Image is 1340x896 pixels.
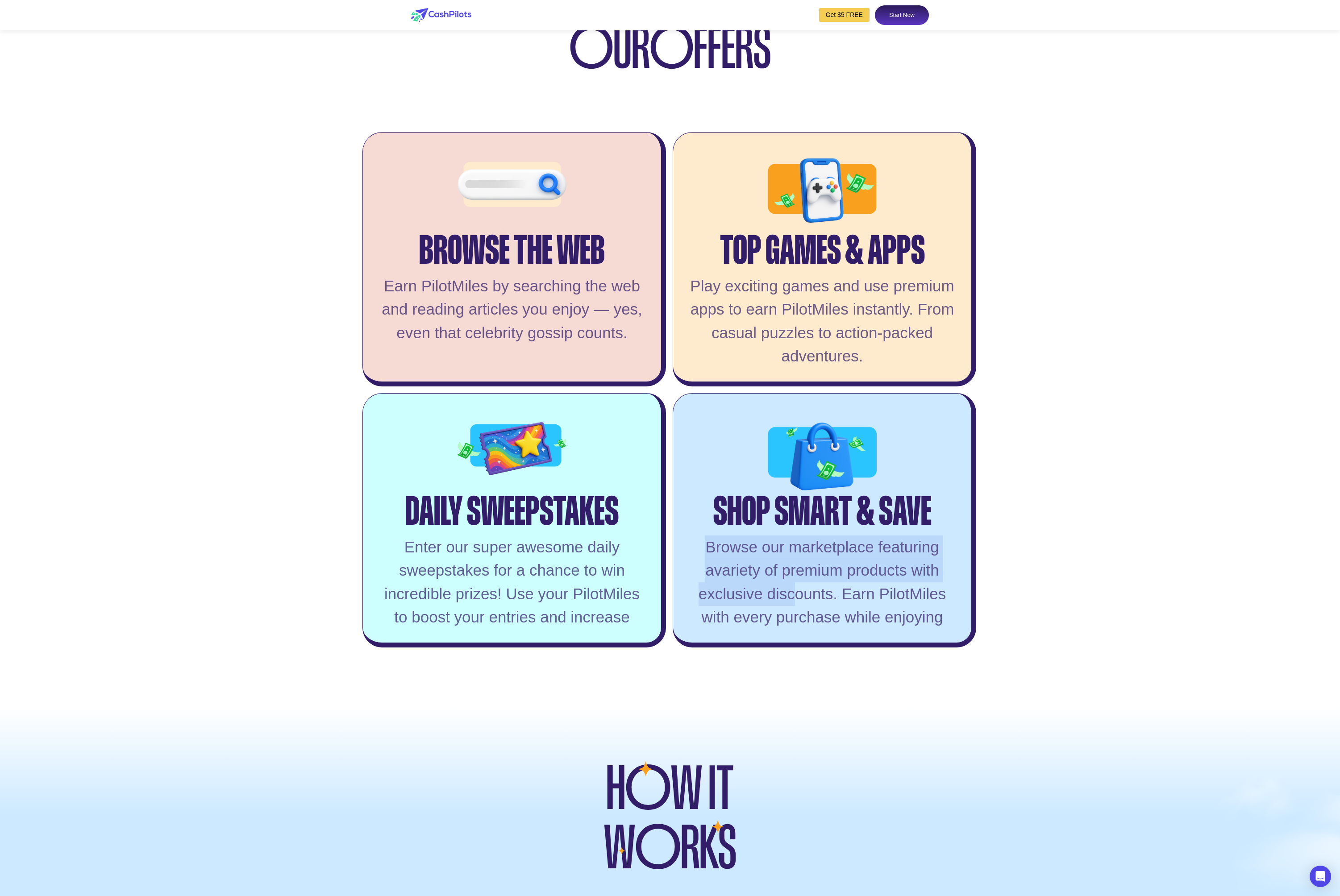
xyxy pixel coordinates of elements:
[720,220,925,261] div: Top Games & Apps
[687,535,958,629] div: Browse our marketplace featuring avariety of premium products with exclusive discounts. Earn Pilo...
[376,535,648,629] div: Enter our super awesome daily sweepstakes for a chance to win incredible prizes! Use your PilotMi...
[819,8,870,22] a: Get $5 FREE
[1310,866,1331,887] div: Open Intercom Messenger
[376,274,648,345] div: Earn PilotMiles by searching the web and reading articles you enjoy — yes, even that celebrity go...
[458,407,566,496] img: offer
[687,274,958,368] div: Play exciting games and use premium apps to earn PilotMiles instantly. From casual puzzles to act...
[713,481,932,523] div: Shop Smart & Save
[570,19,613,77] span: O
[768,146,876,242] img: offer
[458,146,566,232] img: offer
[650,19,694,77] span: O
[768,407,876,513] img: offer
[411,8,471,22] img: logo
[405,481,619,523] div: Daily Sweepstakes
[875,5,929,25] a: Start Now
[419,220,605,261] div: Browse the Web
